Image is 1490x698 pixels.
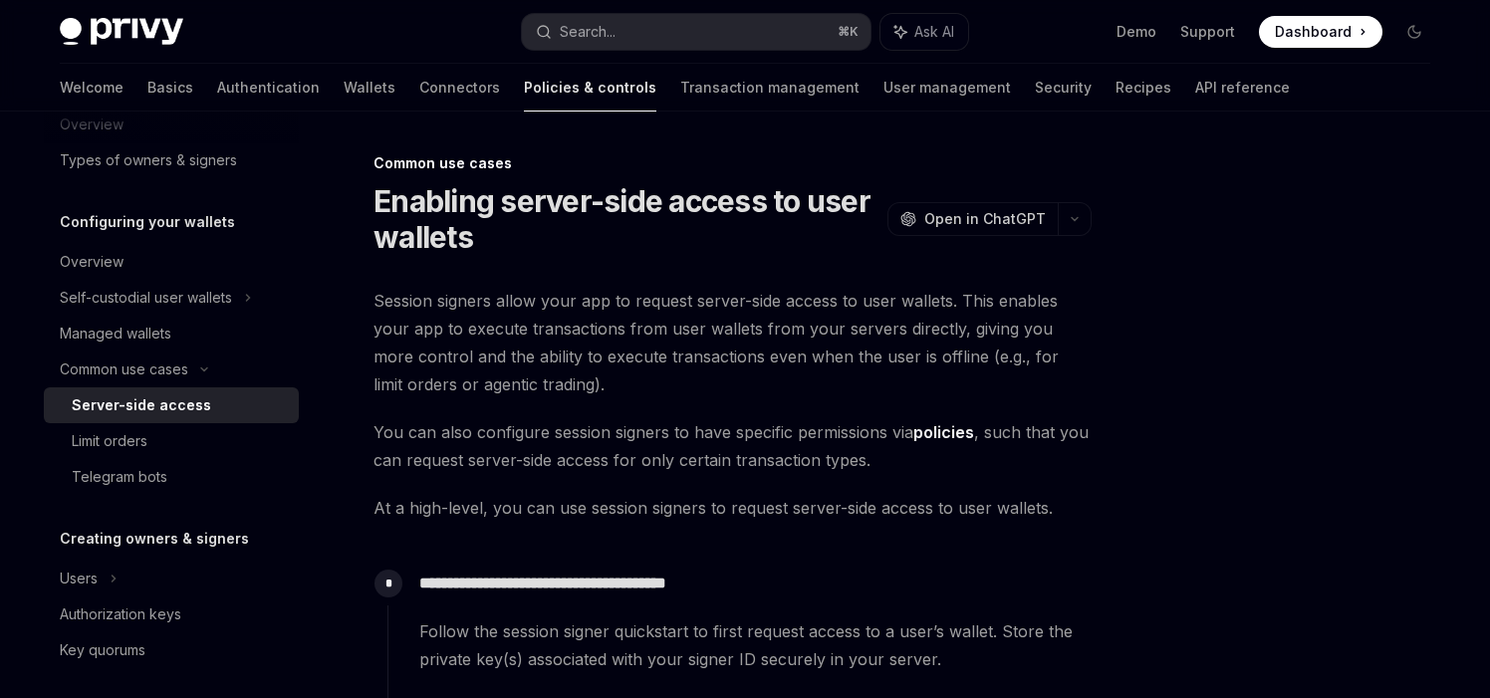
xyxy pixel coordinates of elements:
span: You can also configure session signers to have specific permissions via , such that you can reque... [373,418,1092,474]
div: Telegram bots [72,465,167,489]
span: Session signers allow your app to request server-side access to user wallets. This enables your a... [373,287,1092,398]
div: Search... [560,20,616,44]
a: API reference [1195,64,1290,112]
button: Toggle dark mode [1398,16,1430,48]
a: Recipes [1116,64,1171,112]
a: Types of owners & signers [44,142,299,178]
button: Open in ChatGPT [887,202,1058,236]
a: Demo [1117,22,1156,42]
div: Users [60,567,98,590]
span: Open in ChatGPT [924,209,1046,229]
div: Self-custodial user wallets [60,286,232,310]
a: Support [1180,22,1235,42]
h1: Enabling server-side access to user wallets [373,183,879,255]
a: User management [883,64,1011,112]
a: Policies & controls [524,64,656,112]
h5: Creating owners & signers [60,527,249,551]
span: Follow the session signer quickstart to first request access to a user’s wallet. Store the privat... [419,617,1091,673]
button: Search...⌘K [522,14,870,50]
a: Key quorums [44,632,299,668]
div: Common use cases [373,153,1092,173]
div: Authorization keys [60,602,181,626]
span: ⌘ K [838,24,859,40]
a: Authentication [217,64,320,112]
a: Authorization keys [44,596,299,632]
span: Ask AI [914,22,954,42]
a: Telegram bots [44,459,299,495]
a: Limit orders [44,423,299,459]
div: Server-side access [72,393,211,417]
a: policies [913,422,974,443]
a: Overview [44,244,299,280]
a: Security [1035,64,1092,112]
a: Server-side access [44,387,299,423]
div: Common use cases [60,357,188,381]
div: Types of owners & signers [60,148,237,172]
h5: Configuring your wallets [60,210,235,234]
button: Ask AI [880,14,968,50]
a: Wallets [344,64,395,112]
span: At a high-level, you can use session signers to request server-side access to user wallets. [373,494,1092,522]
a: Transaction management [680,64,860,112]
a: Connectors [419,64,500,112]
img: dark logo [60,18,183,46]
div: Key quorums [60,638,145,662]
div: Managed wallets [60,322,171,346]
div: Overview [60,250,124,274]
a: Managed wallets [44,316,299,351]
a: Welcome [60,64,124,112]
a: Dashboard [1259,16,1382,48]
span: Dashboard [1275,22,1352,42]
a: Basics [147,64,193,112]
div: Limit orders [72,429,147,453]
